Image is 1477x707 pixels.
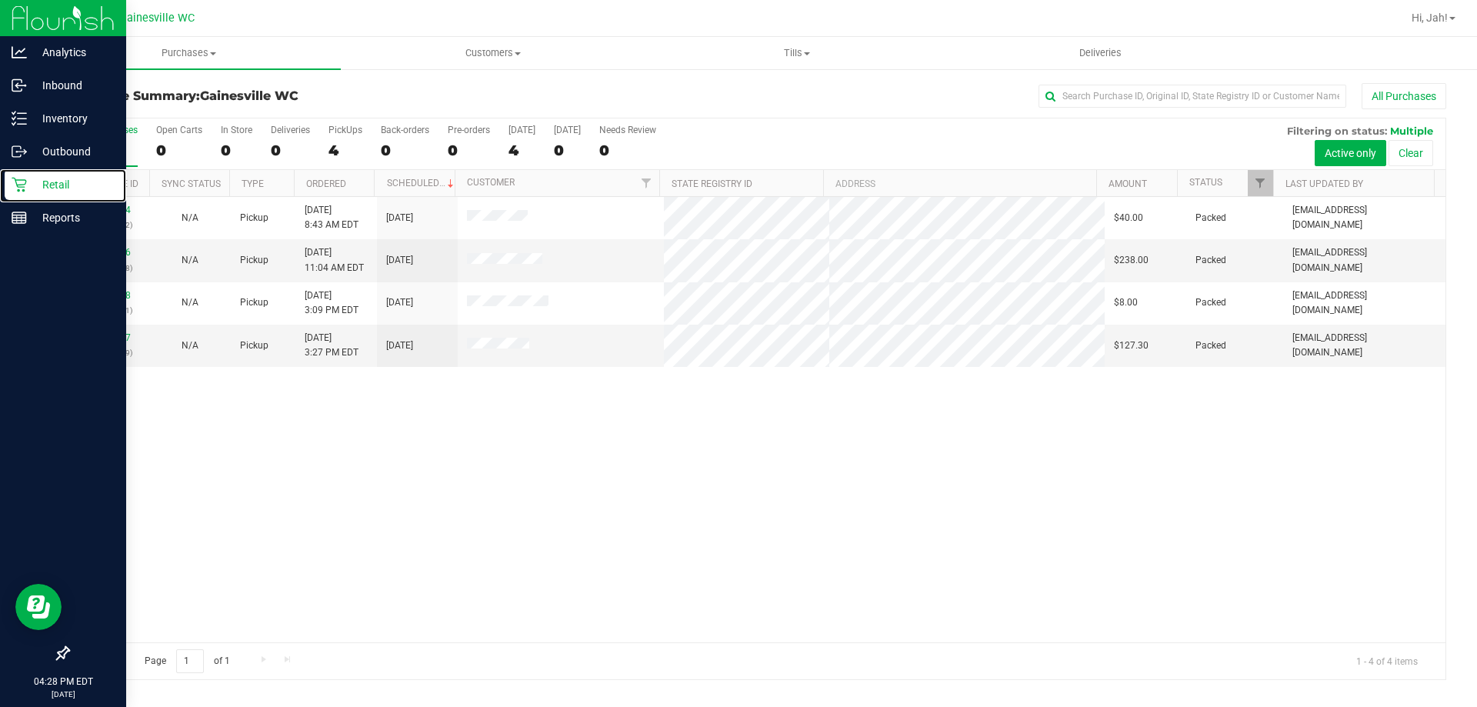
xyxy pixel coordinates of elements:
[599,142,656,159] div: 0
[381,125,429,135] div: Back-orders
[1195,295,1226,310] span: Packed
[1315,140,1386,166] button: Active only
[448,125,490,135] div: Pre-orders
[12,111,27,126] inline-svg: Inventory
[182,338,198,353] button: N/A
[386,211,413,225] span: [DATE]
[341,37,645,69] a: Customers
[1362,83,1446,109] button: All Purchases
[12,78,27,93] inline-svg: Inbound
[1114,211,1143,225] span: $40.00
[221,142,252,159] div: 0
[1344,649,1430,672] span: 1 - 4 of 4 items
[200,88,298,103] span: Gainesville WC
[305,331,358,360] span: [DATE] 3:27 PM EDT
[1189,177,1222,188] a: Status
[1109,178,1147,189] a: Amount
[554,142,581,159] div: 0
[88,205,131,215] a: 11977934
[271,142,310,159] div: 0
[508,125,535,135] div: [DATE]
[7,675,119,689] p: 04:28 PM EDT
[240,211,268,225] span: Pickup
[12,210,27,225] inline-svg: Reports
[182,340,198,351] span: Not Applicable
[1292,288,1436,318] span: [EMAIL_ADDRESS][DOMAIN_NAME]
[119,12,195,25] span: Gainesville WC
[386,253,413,268] span: [DATE]
[240,338,268,353] span: Pickup
[182,211,198,225] button: N/A
[949,37,1252,69] a: Deliveries
[182,255,198,265] span: Not Applicable
[672,178,752,189] a: State Registry ID
[12,177,27,192] inline-svg: Retail
[1195,338,1226,353] span: Packed
[27,208,119,227] p: Reports
[182,253,198,268] button: N/A
[1114,338,1149,353] span: $127.30
[182,212,198,223] span: Not Applicable
[176,649,204,673] input: 1
[68,89,527,103] h3: Purchase Summary:
[132,649,242,673] span: Page of 1
[240,253,268,268] span: Pickup
[1248,170,1273,196] a: Filter
[221,125,252,135] div: In Store
[242,178,264,189] a: Type
[1285,178,1363,189] a: Last Updated By
[1114,295,1138,310] span: $8.00
[240,295,268,310] span: Pickup
[27,142,119,161] p: Outbound
[328,125,362,135] div: PickUps
[88,247,131,258] a: 11978856
[305,245,364,275] span: [DATE] 11:04 AM EDT
[386,295,413,310] span: [DATE]
[1292,331,1436,360] span: [EMAIL_ADDRESS][DOMAIN_NAME]
[37,37,341,69] a: Purchases
[88,332,131,343] a: 11981007
[88,290,131,301] a: 11980048
[448,142,490,159] div: 0
[1389,140,1433,166] button: Clear
[162,178,221,189] a: Sync Status
[342,46,644,60] span: Customers
[27,109,119,128] p: Inventory
[1195,253,1226,268] span: Packed
[381,142,429,159] div: 0
[328,142,362,159] div: 4
[7,689,119,700] p: [DATE]
[15,584,62,630] iframe: Resource center
[386,338,413,353] span: [DATE]
[306,178,346,189] a: Ordered
[12,45,27,60] inline-svg: Analytics
[599,125,656,135] div: Needs Review
[305,288,358,318] span: [DATE] 3:09 PM EDT
[1039,85,1346,108] input: Search Purchase ID, Original ID, State Registry ID or Customer Name...
[1059,46,1142,60] span: Deliveries
[1292,245,1436,275] span: [EMAIL_ADDRESS][DOMAIN_NAME]
[387,178,457,188] a: Scheduled
[1292,203,1436,232] span: [EMAIL_ADDRESS][DOMAIN_NAME]
[156,125,202,135] div: Open Carts
[645,37,949,69] a: Tills
[27,43,119,62] p: Analytics
[634,170,659,196] a: Filter
[37,46,341,60] span: Purchases
[182,295,198,310] button: N/A
[1114,253,1149,268] span: $238.00
[645,46,948,60] span: Tills
[1390,125,1433,137] span: Multiple
[182,297,198,308] span: Not Applicable
[27,175,119,194] p: Retail
[156,142,202,159] div: 0
[1287,125,1387,137] span: Filtering on status:
[1412,12,1448,24] span: Hi, Jah!
[1195,211,1226,225] span: Packed
[508,142,535,159] div: 4
[271,125,310,135] div: Deliveries
[554,125,581,135] div: [DATE]
[305,203,358,232] span: [DATE] 8:43 AM EDT
[27,76,119,95] p: Inbound
[823,170,1096,197] th: Address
